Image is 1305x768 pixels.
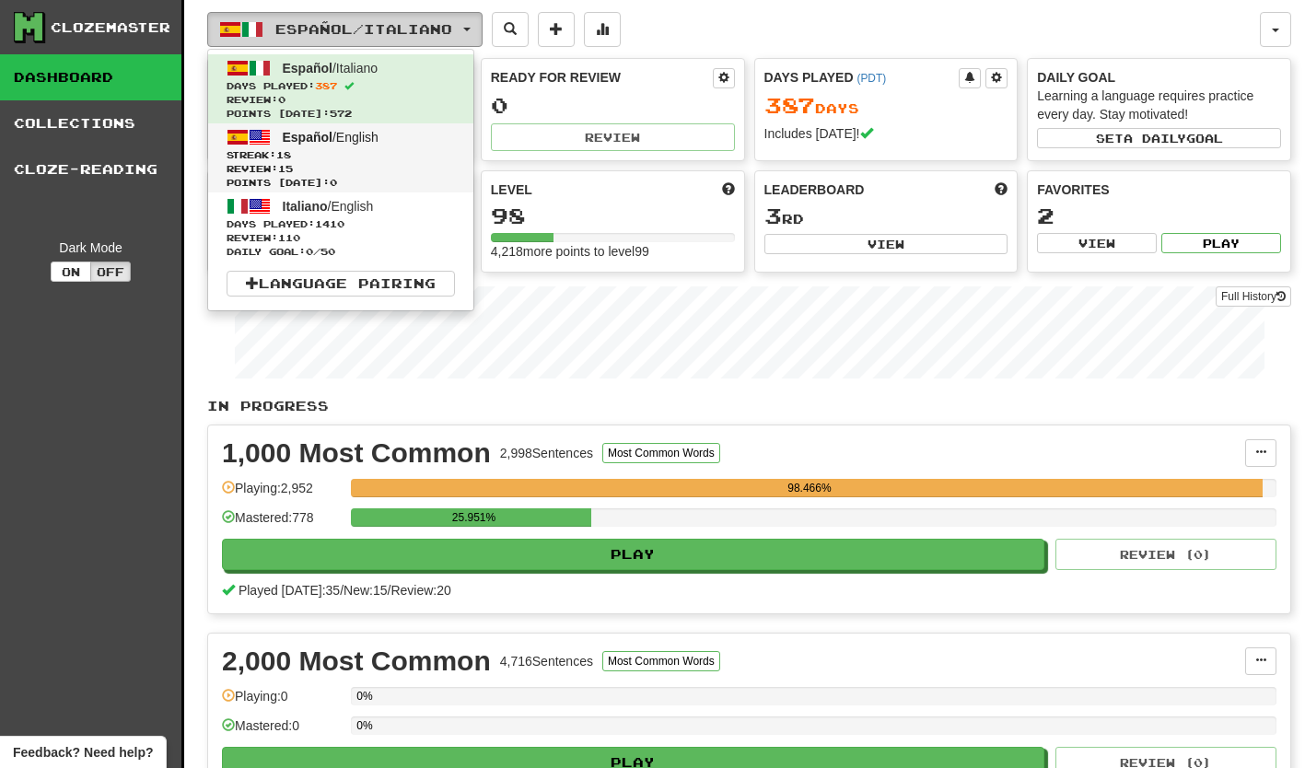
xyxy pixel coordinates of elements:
[764,204,1008,228] div: rd
[602,651,720,671] button: Most Common Words
[764,124,1008,143] div: Includes [DATE]!
[491,123,735,151] button: Review
[1124,132,1186,145] span: a daily
[764,180,865,199] span: Leaderboard
[390,583,450,598] span: Review: 20
[1037,87,1281,123] div: Learning a language requires practice every day. Stay motivated!
[764,94,1008,118] div: Day s
[222,508,342,539] div: Mastered: 778
[222,647,491,675] div: 2,000 Most Common
[227,148,455,162] span: Streak:
[764,68,960,87] div: Days Played
[1161,233,1281,253] button: Play
[222,539,1044,570] button: Play
[283,61,379,76] span: / Italiano
[306,246,313,257] span: 0
[356,479,1262,497] div: 98.466%
[227,245,455,259] span: Daily Goal: / 50
[222,439,491,467] div: 1,000 Most Common
[14,239,168,257] div: Dark Mode
[315,80,337,91] span: 387
[491,204,735,227] div: 98
[1037,128,1281,148] button: Seta dailygoal
[315,218,344,229] span: 1410
[227,231,455,245] span: Review: 110
[356,508,591,527] div: 25.951%
[491,94,735,117] div: 0
[239,583,340,598] span: Played [DATE]: 35
[283,199,374,214] span: / English
[602,443,720,463] button: Most Common Words
[283,130,332,145] span: Español
[51,18,170,37] div: Clozemaster
[227,271,455,297] a: Language Pairing
[227,107,455,121] span: Points [DATE]: 572
[227,217,455,231] span: Days Played:
[227,79,455,93] span: Days Played:
[1216,286,1291,307] a: Full History
[207,12,483,47] button: Español/Italiano
[722,180,735,199] span: Score more points to level up
[491,68,713,87] div: Ready for Review
[222,716,342,747] div: Mastered: 0
[283,61,332,76] span: Español
[344,583,387,598] span: New: 15
[222,687,342,717] div: Playing: 0
[856,72,886,85] a: (PDT)
[222,479,342,509] div: Playing: 2,952
[1055,539,1276,570] button: Review (0)
[538,12,575,47] button: Add sentence to collection
[208,192,473,262] a: Italiano/EnglishDays Played:1410 Review:110Daily Goal:0/50
[227,162,455,176] span: Review: 15
[275,21,452,37] span: Español / Italiano
[283,199,328,214] span: Italiano
[500,652,593,670] div: 4,716 Sentences
[51,262,91,282] button: On
[13,743,153,762] span: Open feedback widget
[492,12,529,47] button: Search sentences
[207,397,1291,415] p: In Progress
[764,234,1008,254] button: View
[283,130,379,145] span: / English
[1037,180,1281,199] div: Favorites
[491,180,532,199] span: Level
[995,180,1008,199] span: This week in points, UTC
[1037,68,1281,87] div: Daily Goal
[227,176,455,190] span: Points [DATE]: 0
[227,93,455,107] span: Review: 0
[90,262,131,282] button: Off
[584,12,621,47] button: More stats
[388,583,391,598] span: /
[764,92,815,118] span: 387
[208,123,473,192] a: Español/EnglishStreak:18 Review:15Points [DATE]:0
[1037,204,1281,227] div: 2
[340,583,344,598] span: /
[500,444,593,462] div: 2,998 Sentences
[764,203,782,228] span: 3
[276,149,291,160] span: 18
[491,242,735,261] div: 4,218 more points to level 99
[208,54,473,123] a: Español/ItalianoDays Played:387 Review:0Points [DATE]:572
[1037,233,1157,253] button: View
